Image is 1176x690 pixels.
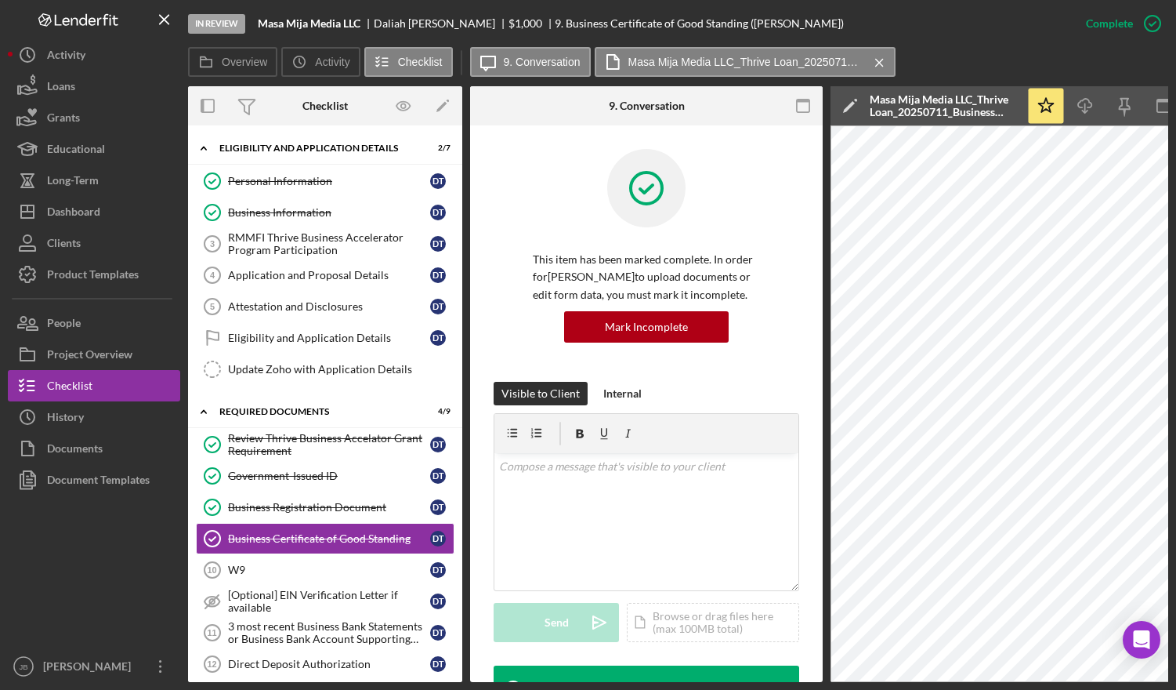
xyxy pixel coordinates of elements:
[8,39,180,71] button: Activity
[47,307,81,343] div: People
[207,628,216,637] tspan: 11
[228,658,430,670] div: Direct Deposit Authorization
[210,271,215,280] tspan: 4
[430,299,446,314] div: D T
[219,143,411,153] div: Eligibility and Application Details
[8,196,180,227] button: Dashboard
[430,330,446,346] div: D T
[207,565,216,575] tspan: 10
[605,311,688,343] div: Mark Incomplete
[603,382,642,405] div: Internal
[196,354,454,385] a: Update Zoho with Application Details
[207,659,216,669] tspan: 12
[228,175,430,187] div: Personal Information
[374,17,508,30] div: Daliah [PERSON_NAME]
[1086,8,1133,39] div: Complete
[430,267,446,283] div: D T
[228,564,430,576] div: W9
[196,260,454,291] a: 4Application and Proposal DetailsDT
[501,382,580,405] div: Visible to Client
[494,603,619,642] button: Send
[364,47,453,77] button: Checklist
[228,206,430,219] div: Business Information
[196,429,454,460] a: Review Thrive Business Accelator Grant RequirementDT
[8,227,180,259] button: Clients
[219,407,411,416] div: REQUIRED DOCUMENTS
[258,17,360,30] b: Masa Mija Media LLC
[196,523,454,554] a: Business Certificate of Good StandingDT
[196,197,454,228] a: Business InformationDT
[210,302,215,311] tspan: 5
[47,339,132,374] div: Project Overview
[210,239,215,249] tspan: 3
[196,460,454,492] a: Government-Issued IDDT
[47,133,105,169] div: Educational
[228,332,430,344] div: Eligibility and Application Details
[8,102,180,133] a: Grants
[47,165,99,200] div: Long-Term
[8,165,180,196] button: Long-Term
[228,269,430,281] div: Application and Proposal Details
[8,464,180,496] button: Document Templates
[8,651,180,682] button: JB[PERSON_NAME]
[533,251,760,303] p: This item has been marked complete. In order for [PERSON_NAME] to upload documents or edit form d...
[196,586,454,617] a: [Optional] EIN Verification Letter if availableDT
[196,291,454,322] a: 5Attestation and DisclosuresDT
[1123,621,1160,659] div: Open Intercom Messenger
[430,625,446,641] div: D T
[228,501,430,514] div: Business Registration Document
[8,307,180,339] button: People
[39,651,141,686] div: [PERSON_NAME]
[196,228,454,260] a: 3RMMFI Thrive Business Accelerator Program ParticipationDT
[430,437,446,452] div: D T
[422,143,450,153] div: 2 / 7
[228,620,430,645] div: 3 most recent Business Bank Statements or Business Bank Account Supporting Document
[555,17,844,30] div: 9. Business Certificate of Good Standing ([PERSON_NAME])
[430,656,446,672] div: D T
[228,532,430,545] div: Business Certificate of Good Standing
[47,102,80,137] div: Grants
[8,133,180,165] button: Educational
[398,56,443,68] label: Checklist
[47,370,92,405] div: Checklist
[196,648,454,680] a: 12Direct Deposit AuthorizationDT
[228,363,454,376] div: Update Zoho with Application Details
[47,39,85,74] div: Activity
[196,617,454,648] a: 113 most recent Business Bank Statements or Business Bank Account Supporting DocumentDT
[315,56,349,68] label: Activity
[196,554,454,586] a: 10W9DT
[47,227,81,263] div: Clients
[628,56,863,68] label: Masa Mija Media LLC_Thrive Loan_20250711_Business Certificate of Good Standing_1.pdf
[609,100,685,112] div: 9. Conversation
[494,382,588,405] button: Visible to Client
[47,433,103,468] div: Documents
[47,259,139,294] div: Product Templates
[47,401,84,437] div: History
[47,196,100,231] div: Dashboard
[430,499,446,515] div: D T
[8,259,180,290] button: Product Templates
[430,205,446,220] div: D T
[47,71,75,106] div: Loans
[302,100,348,112] div: Checklist
[504,56,581,68] label: 9. Conversation
[430,173,446,189] div: D T
[564,311,729,343] button: Mark Incomplete
[281,47,360,77] button: Activity
[8,71,180,102] button: Loans
[188,14,245,34] div: In Review
[8,401,180,433] button: History
[228,231,430,256] div: RMMFI Thrive Business Accelerator Program Participation
[196,322,454,354] a: Eligibility and Application DetailsDT
[430,562,446,578] div: D T
[8,433,180,464] button: Documents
